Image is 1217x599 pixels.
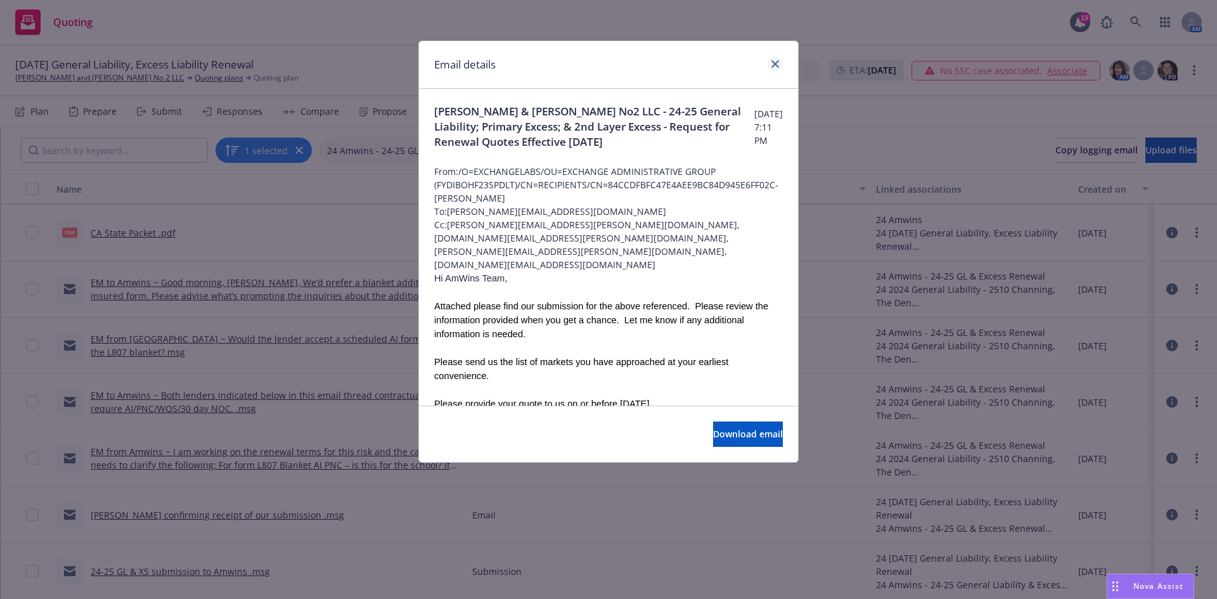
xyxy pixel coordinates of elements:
[434,104,754,150] span: [PERSON_NAME] & [PERSON_NAME] No2 LLC - 24-25 General Liability; Primary Excess; & 2nd Layer Exce...
[754,107,783,147] span: [DATE] 7:11 PM
[768,56,783,72] a: close
[434,218,783,271] span: Cc: [PERSON_NAME][EMAIL_ADDRESS][PERSON_NAME][DOMAIN_NAME], [DOMAIN_NAME][EMAIL_ADDRESS][PERSON_N...
[434,56,496,73] h1: Email details
[1107,574,1123,598] div: Drag to move
[1133,581,1183,591] span: Nova Assist
[434,301,768,339] span: Attached please find our submission for the above referenced. Please review the information provi...
[434,165,783,205] span: From: /O=EXCHANGELABS/OU=EXCHANGE ADMINISTRATIVE GROUP (FYDIBOHF23SPDLT)/CN=RECIPIENTS/CN=84CCDFB...
[1107,574,1194,599] button: Nova Assist
[434,273,507,283] span: Hi AmWins Team,
[713,428,783,440] span: Download email
[434,399,652,409] span: Please provide your quote to us on or before [DATE].
[713,422,783,447] button: Download email
[434,205,783,218] span: To: [PERSON_NAME][EMAIL_ADDRESS][DOMAIN_NAME]
[434,357,728,381] span: Please send us the list of markets you have approached at your earliest convenience.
